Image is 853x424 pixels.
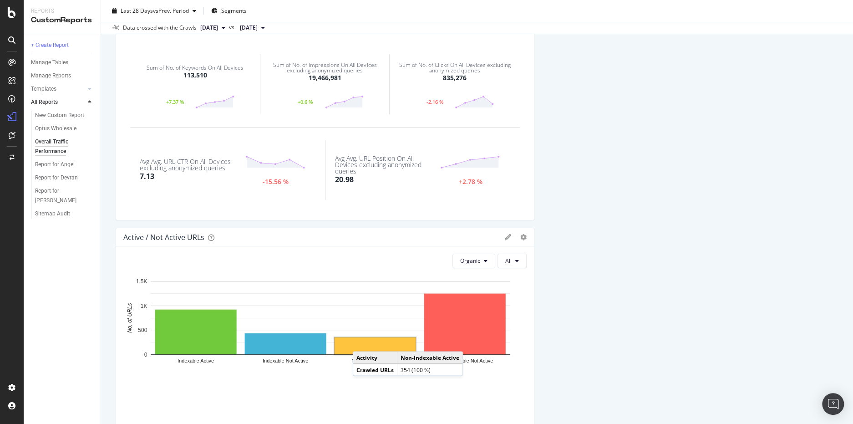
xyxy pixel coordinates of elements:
[35,209,94,219] a: Sitemap Audit
[351,358,399,363] text: Non-Indexable Active
[31,58,94,67] a: Manage Tables
[123,233,204,242] div: Active / Not Active URLs
[35,111,94,120] a: New Custom Report
[35,137,87,156] div: Overall Traffic Performance
[452,254,495,268] button: Organic
[443,73,467,82] div: 835,276
[285,100,325,104] div: +0.6 %
[460,257,480,265] span: Organic
[520,234,527,240] div: gear
[415,100,455,104] div: -2.16 %
[35,173,78,183] div: Report for Devran
[240,24,258,32] span: 2025 Jul. 11th
[31,84,85,94] a: Templates
[335,174,354,185] div: 20.98
[260,179,291,185] div: -15.56 %
[335,155,431,174] div: Avg Avg. URL Position On All Devices excluding anonymized queries
[35,137,94,156] a: Overall Traffic Performance
[31,7,93,15] div: Reports
[31,41,94,50] a: + Create Report
[35,160,94,169] a: Report for Angel
[35,160,75,169] div: Report for Angel
[822,393,844,415] div: Open Intercom Messenger
[35,186,87,205] div: Report for Padma
[397,364,463,376] td: 354 (100 %)
[183,71,207,80] div: 113,510
[200,24,218,32] span: 2025 Aug. 8th
[353,364,397,376] td: Crawled URLs
[31,58,68,67] div: Manage Tables
[35,209,70,219] div: Sitemap Audit
[236,22,269,33] button: [DATE]
[140,158,236,171] div: Avg Avg. URL CTR On All Devices excluding anonymized queries
[309,73,341,82] div: 19,466,981
[498,254,527,268] button: All
[505,257,512,265] span: All
[437,358,493,363] text: Non-Indexable Not Active
[127,303,133,332] text: No. of URLs
[147,65,244,71] div: Sum of No. of Keywords On All Devices
[35,186,94,205] a: Report for [PERSON_NAME]
[31,71,71,81] div: Manage Reports
[121,7,153,15] span: Last 28 Days
[138,327,147,333] text: 500
[35,173,94,183] a: Report for Devran
[197,22,229,33] button: [DATE]
[178,358,214,363] text: Indexable Active
[31,84,56,94] div: Templates
[31,71,94,81] a: Manage Reports
[140,171,154,182] div: 7.13
[123,24,197,32] div: Data crossed with the Crawls
[394,62,516,73] div: Sum of No. of Clicks On All Devices excluding anonymized queries
[229,23,236,31] span: vs
[208,4,250,18] button: Segments
[31,97,85,107] a: All Reports
[263,358,308,363] text: Indexable Not Active
[35,124,76,133] div: Optus Wholesale
[155,100,195,104] div: +7.37 %
[136,278,147,285] text: 1.5K
[153,7,189,15] span: vs Prev. Period
[108,4,200,18] button: Last 28 DaysvsPrev. Period
[116,15,534,220] div: KPI STATISTICSgeargearSum of No. of Keywords On All Devices113,510+7.37 %Sum of No. of Impression...
[35,124,94,133] a: Optus Wholesale
[456,179,486,185] div: +2.78 %
[31,15,93,26] div: CustomReports
[31,41,69,50] div: + Create Report
[35,111,84,120] div: New Custom Report
[397,352,463,363] td: Non-Indexable Active
[141,302,147,309] text: 1K
[123,276,523,381] svg: A chart.
[264,62,386,73] div: Sum of No. of Impressions On All Devices excluding anonymized queries
[144,352,147,358] text: 0
[221,7,247,15] span: Segments
[353,352,397,363] td: Activity
[31,97,58,107] div: All Reports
